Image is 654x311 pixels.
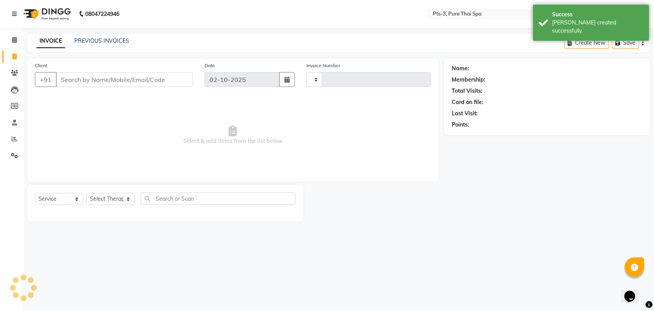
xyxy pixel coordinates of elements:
span: Select & add items from the list below [35,96,431,174]
div: Success [552,10,644,19]
input: Search by Name/Mobile/Email/Code [56,72,193,87]
img: logo [20,3,73,25]
b: 08047224946 [85,3,119,25]
div: Last Visit: [452,109,478,118]
label: Date [205,62,215,69]
div: Membership: [452,76,486,84]
div: Bill created successfully. [552,19,644,35]
div: Points: [452,121,470,129]
button: Create New [565,37,609,49]
iframe: chat widget [621,280,646,303]
div: Total Visits: [452,87,483,95]
label: Client [35,62,47,69]
button: Save [612,37,639,49]
button: +91 [35,72,57,87]
div: Card on file: [452,98,484,106]
div: Name: [452,64,470,73]
label: Invoice Number [306,62,340,69]
a: PREVIOUS INVOICES [74,37,129,44]
input: Search or Scan [141,193,296,205]
a: INVOICE [36,34,65,48]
